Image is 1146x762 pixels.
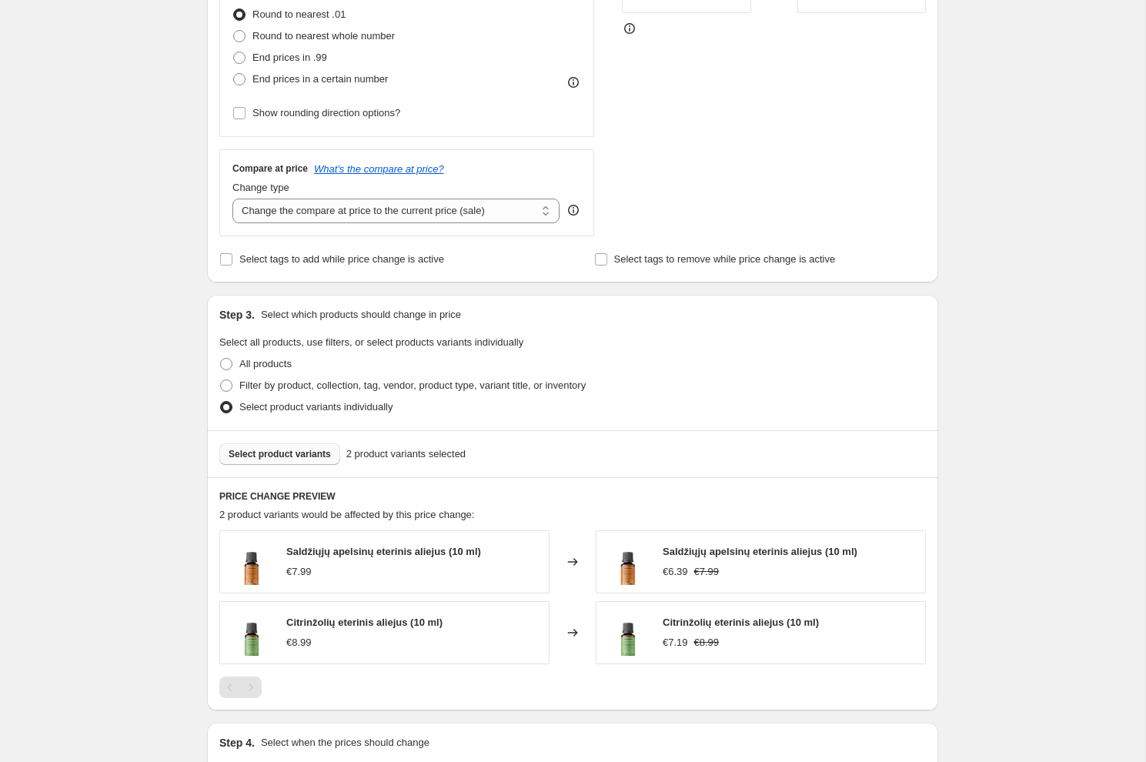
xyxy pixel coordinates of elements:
[239,253,444,265] span: Select tags to add while price change is active
[252,73,388,85] span: End prices in a certain number
[694,635,720,650] strike: €8.99
[232,182,289,193] span: Change type
[252,8,346,20] span: Round to nearest .01
[663,617,819,628] span: Citrinžolių eterinis aliejus (10 ml)
[261,307,461,323] p: Select which products should change in price
[604,539,650,585] img: aromama_900x1200_eterinis_aliejus_Apelsinas_Mockup_LT_80x.png
[239,379,586,391] span: Filter by product, collection, tag, vendor, product type, variant title, or inventory
[663,546,857,557] span: Saldžiųjų apelsinų eterinis aliejus (10 ml)
[219,735,255,750] h2: Step 4.
[604,610,650,656] img: aromama_900x1200_hidrolatai_Tikroji-citrinzole_Mockup_LT_253e0191-2e03-48cc-8944-967391154587_80x...
[314,163,444,175] button: What's the compare at price?
[239,358,292,369] span: All products
[346,446,466,462] span: 2 product variants selected
[663,635,688,650] div: €7.19
[219,336,523,348] span: Select all products, use filters, or select products variants individually
[229,448,331,460] span: Select product variants
[228,610,274,656] img: aromama_900x1200_hidrolatai_Tikroji-citrinzole_Mockup_LT_253e0191-2e03-48cc-8944-967391154587_80x...
[694,564,720,580] strike: €7.99
[228,539,274,585] img: aromama_900x1200_eterinis_aliejus_Apelsinas_Mockup_LT_80x.png
[252,52,327,63] span: End prices in .99
[252,30,395,42] span: Round to nearest whole number
[286,617,443,628] span: Citrinžolių eterinis aliejus (10 ml)
[286,564,312,580] div: €7.99
[663,564,688,580] div: €6.39
[286,635,312,650] div: €8.99
[261,735,429,750] p: Select when the prices should change
[252,107,400,119] span: Show rounding direction options?
[239,401,393,413] span: Select product variants individually
[232,162,308,175] h3: Compare at price
[219,509,474,520] span: 2 product variants would be affected by this price change:
[286,546,481,557] span: Saldžiųjų apelsinų eterinis aliejus (10 ml)
[566,202,581,218] div: help
[219,307,255,323] h2: Step 3.
[614,253,836,265] span: Select tags to remove while price change is active
[219,490,926,503] h6: PRICE CHANGE PREVIEW
[219,677,262,698] nav: Pagination
[219,443,340,465] button: Select product variants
